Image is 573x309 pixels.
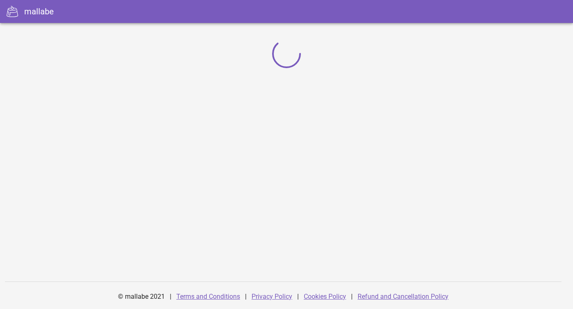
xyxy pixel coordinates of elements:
[24,5,54,18] div: mallabe
[297,287,299,307] div: |
[358,293,448,300] a: Refund and Cancellation Policy
[170,287,171,307] div: |
[176,293,240,300] a: Terms and Conditions
[351,287,353,307] div: |
[304,293,346,300] a: Cookies Policy
[245,287,247,307] div: |
[252,293,292,300] a: Privacy Policy
[113,287,170,307] div: © mallabe 2021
